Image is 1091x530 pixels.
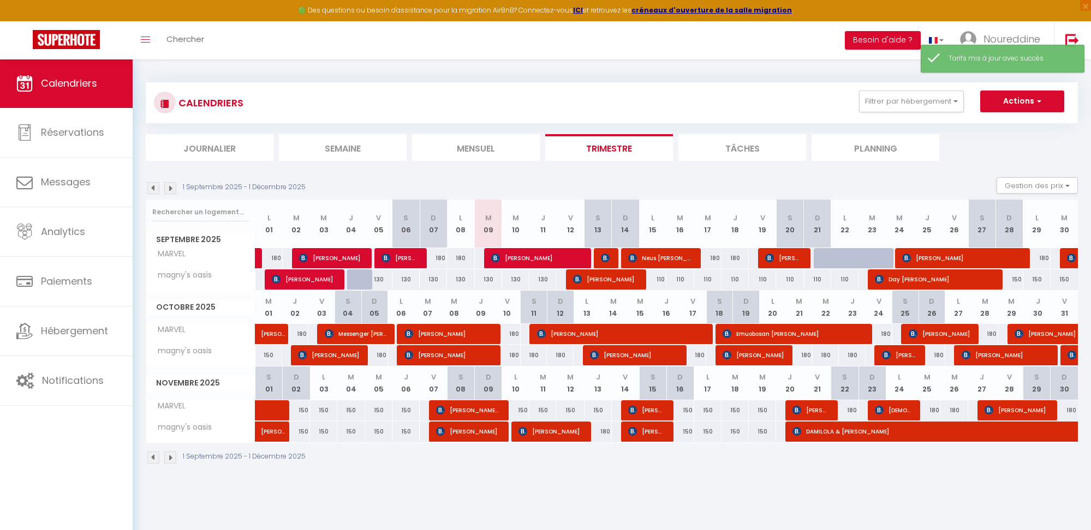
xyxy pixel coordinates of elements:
[537,323,710,344] span: [PERSON_NAME]
[41,324,108,338] span: Hébergement
[404,323,496,344] span: [PERSON_NAME]
[869,213,875,223] abbr: M
[540,372,546,382] abbr: M
[545,134,673,161] li: Trimestre
[677,213,683,223] abbr: M
[494,291,521,324] th: 10
[148,400,189,412] span: MARVEL
[573,269,637,290] span: [PERSON_NAME]
[886,200,913,248] th: 24
[945,291,972,324] th: 27
[1006,213,1012,223] abbr: D
[294,372,299,382] abbr: D
[42,374,104,387] span: Notifications
[980,91,1064,112] button: Actions
[623,213,628,223] abbr: D
[968,200,995,248] th: 27
[33,30,100,49] img: Super Booking
[971,324,998,344] div: 180
[909,323,973,344] span: [PERSON_NAME]
[788,213,792,223] abbr: S
[261,318,286,339] span: [PERSON_NAME]
[882,345,919,365] span: [PERSON_NAME]
[749,366,776,400] th: 19
[869,372,875,382] abbr: D
[365,400,392,420] div: 150
[639,366,666,400] th: 15
[776,200,803,248] th: 20
[722,366,749,400] th: 18
[425,296,431,306] abbr: M
[557,366,584,400] th: 12
[255,345,282,365] div: 150
[680,345,707,365] div: 180
[612,200,639,248] th: 14
[850,296,855,306] abbr: J
[447,200,474,248] th: 08
[502,366,529,400] th: 10
[968,366,995,400] th: 27
[1023,269,1051,290] div: 150
[146,299,255,315] span: Octobre 2025
[929,296,934,306] abbr: D
[628,400,665,420] span: [PERSON_NAME]
[176,91,243,115] h3: CALENDRIERS
[845,31,921,50] button: Besoin d'aide ?
[759,291,786,324] th: 20
[982,296,988,306] abbr: M
[623,372,628,382] abbr: V
[41,76,97,90] span: Calendriers
[859,200,886,248] th: 23
[486,372,491,382] abbr: D
[610,296,617,306] abbr: M
[631,5,792,15] a: créneaux d'ouverture de la salle migration
[590,345,681,365] span: [PERSON_NAME]
[431,213,436,223] abbr: D
[255,366,283,400] th: 01
[639,269,666,290] div: 110
[706,291,733,324] th: 18
[585,200,612,248] th: 13
[521,345,547,365] div: 180
[839,291,866,324] th: 23
[279,134,407,161] li: Semaine
[451,296,457,306] abbr: M
[414,291,441,324] th: 07
[547,345,574,365] div: 180
[875,400,911,420] span: [DEMOGRAPHIC_DATA][PERSON_NAME]
[877,296,881,306] abbr: V
[1034,372,1039,382] abbr: S
[447,248,474,268] div: 180
[514,372,517,382] abbr: L
[666,269,694,290] div: 110
[255,421,283,442] a: [PERSON_NAME]
[491,248,582,268] span: [PERSON_NAME]
[962,345,1053,365] span: [PERSON_NAME]
[365,366,392,400] th: 05
[804,366,831,400] th: 21
[361,291,388,324] th: 05
[941,200,968,248] th: 26
[812,134,939,161] li: Planning
[995,200,1023,248] th: 28
[299,248,363,268] span: [PERSON_NAME]
[365,200,392,248] th: 05
[1025,291,1052,324] th: 30
[293,213,300,223] abbr: M
[694,248,722,268] div: 180
[375,372,382,382] abbr: M
[265,296,272,306] abbr: M
[1065,33,1079,47] img: logout
[376,213,381,223] abbr: V
[505,296,510,306] abbr: V
[941,366,968,400] th: 26
[666,200,694,248] th: 16
[1036,296,1040,306] abbr: J
[41,125,104,139] span: Réservations
[651,213,654,223] abbr: L
[392,400,420,420] div: 150
[723,323,868,344] span: Emuobosan [PERSON_NAME]
[319,296,324,306] abbr: V
[558,296,563,306] abbr: D
[951,372,958,382] abbr: M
